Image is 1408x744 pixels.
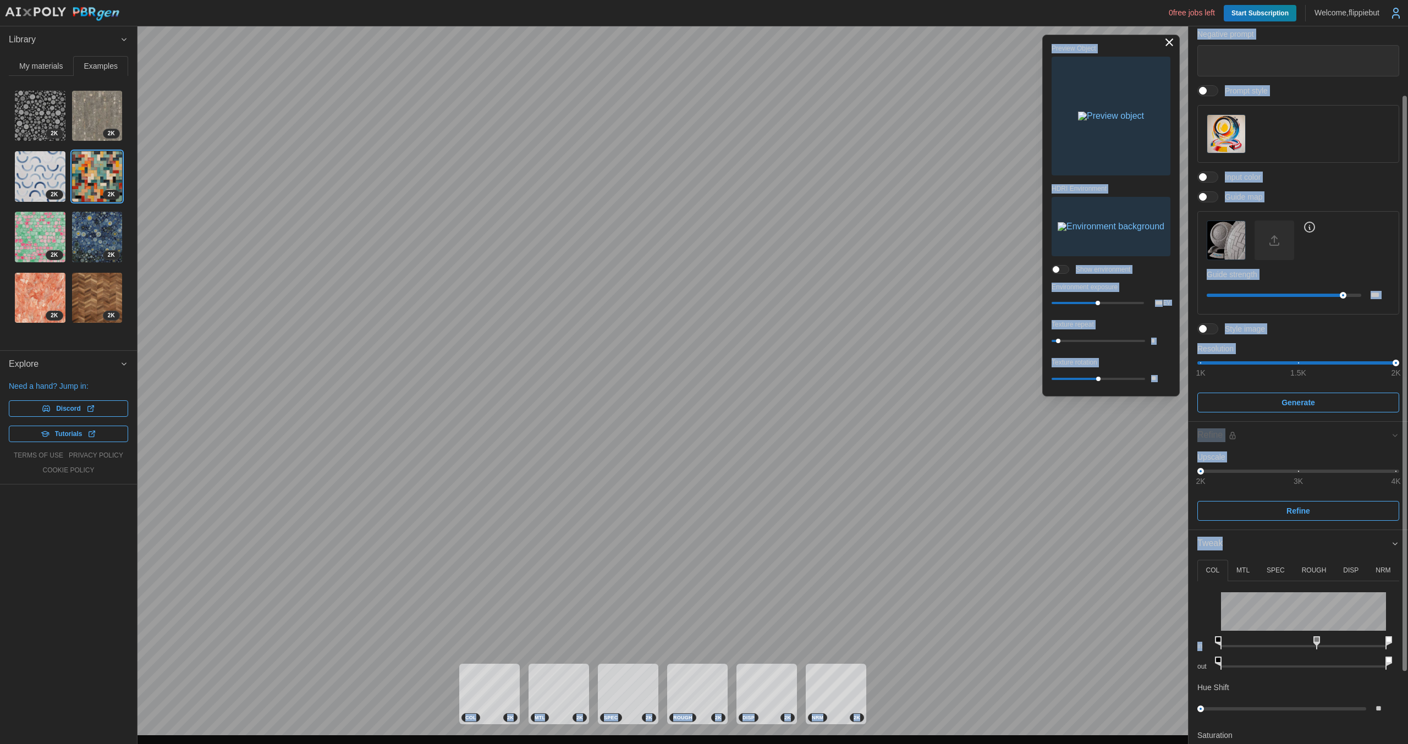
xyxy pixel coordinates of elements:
[69,451,123,460] a: privacy policy
[1058,222,1164,231] img: Environment background
[1197,29,1399,40] p: Negative prompt
[71,90,123,142] a: ngI1gUpNHaJX3lyJoShn2K
[1236,566,1250,575] p: MTL
[1052,283,1170,292] p: Environment exposure
[72,151,123,202] img: 7fsCwJiRL3kBdwDnQniT
[1197,428,1391,442] div: Refine
[14,211,66,263] a: rmQvcRwbNSCJEe6pTfJC2K
[1078,112,1144,120] img: Preview object
[14,151,66,202] a: 3lq3cu2JvZiq5bUSymgG2K
[15,91,65,141] img: KVb5AZZcm50jiSgLad2X
[1189,530,1408,557] button: Tweak
[646,714,652,721] span: 2 K
[9,426,128,442] a: Tutorials
[1197,451,1399,462] p: Upscale
[1189,422,1408,449] button: Refine
[108,190,115,199] span: 2 K
[1218,172,1261,183] span: Input color
[1052,358,1170,367] p: Texture rotation
[1197,682,1229,693] p: Hue Shift
[1376,566,1390,575] p: NRM
[15,151,65,202] img: 3lq3cu2JvZiq5bUSymgG
[9,351,120,378] span: Explore
[71,211,123,263] a: 3E0UQC95wUp78nkCzAdU2K
[1207,114,1246,153] button: Prompt style
[1052,44,1170,53] p: Preview Object
[51,190,58,199] span: 2 K
[1197,343,1399,354] p: Resolution
[15,212,65,262] img: rmQvcRwbNSCJEe6pTfJC
[576,714,583,721] span: 2 K
[1197,642,1212,651] p: in
[1314,7,1379,18] p: Welcome, flippiebut
[1286,501,1310,520] span: Refine
[1224,5,1296,21] a: Start Subscription
[14,90,66,142] a: KVb5AZZcm50jiSgLad2X2K
[1218,85,1268,96] span: Prompt style
[1218,191,1262,202] span: Guide map
[51,251,58,260] span: 2 K
[812,714,823,721] span: NRM
[72,212,123,262] img: 3E0UQC95wUp78nkCzAdU
[743,714,755,721] span: DISP
[1207,269,1390,280] p: Guide strength
[1218,323,1265,334] span: Style image
[55,426,82,442] span: Tutorials
[507,714,514,721] span: 2 K
[1231,5,1289,21] span: Start Subscription
[1052,320,1170,329] p: Texture repeat
[1069,265,1130,274] span: Show environment
[1302,566,1327,575] p: ROUGH
[1197,530,1391,557] span: Tweak
[42,466,94,475] a: cookie policy
[1052,57,1170,175] button: Preview object
[1206,566,1219,575] p: COL
[1163,300,1170,306] p: EV
[14,272,66,324] a: nNLoz7BvrHNDGsIkGEWe2K
[56,401,81,416] span: Discord
[1207,221,1246,260] button: Guide map
[1052,197,1170,256] button: Environment background
[1267,566,1285,575] p: SPEC
[71,272,123,324] a: 7W30H3GteWHjCkbJfp3T2K
[1189,449,1408,530] div: Refine
[72,91,123,141] img: ngI1gUpNHaJX3lyJoShn
[9,381,128,392] p: Need a hand? Jump in:
[72,273,123,323] img: 7W30H3GteWHjCkbJfp3T
[854,714,860,721] span: 2 K
[14,451,63,460] a: terms of use
[1207,115,1245,153] img: Prompt style
[15,273,65,323] img: nNLoz7BvrHNDGsIkGEWe
[673,714,692,721] span: ROUGH
[1207,221,1245,259] img: Guide map
[1197,393,1399,412] button: Generate
[51,311,58,320] span: 2 K
[108,129,115,138] span: 2 K
[108,251,115,260] span: 2 K
[71,151,123,202] a: 7fsCwJiRL3kBdwDnQniT2K
[1197,662,1212,671] p: out
[1343,566,1358,575] p: DISP
[19,62,63,70] span: My materials
[604,714,618,721] span: SPEC
[1052,184,1170,194] p: HDRI Environment
[51,129,58,138] span: 2 K
[108,311,115,320] span: 2 K
[84,62,118,70] span: Examples
[1197,730,1233,741] p: Saturation
[715,714,722,721] span: 2 K
[1169,7,1215,18] p: 0 free jobs left
[1281,393,1315,412] span: Generate
[1197,501,1399,521] button: Refine
[9,400,128,417] a: Discord
[465,714,476,721] span: COL
[535,714,545,721] span: MTL
[9,26,120,53] span: Library
[4,7,120,21] img: AIxPoly PBRgen
[784,714,791,721] span: 2 K
[1162,35,1177,50] button: Toggle viewport controls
